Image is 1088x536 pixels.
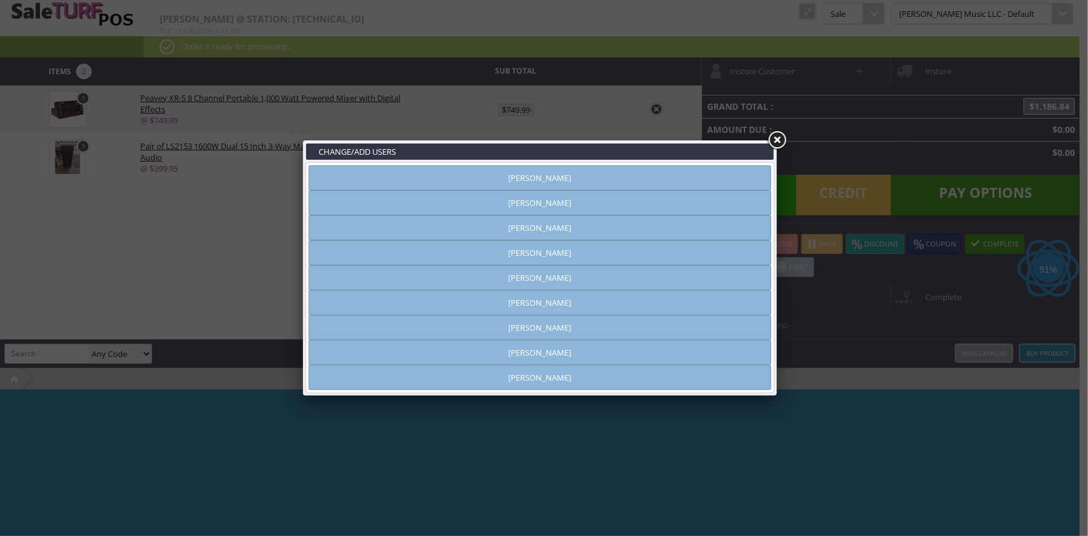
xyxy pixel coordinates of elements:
a: [PERSON_NAME] [309,265,771,290]
a: [PERSON_NAME] [309,340,771,365]
a: [PERSON_NAME] [309,315,771,340]
a: [PERSON_NAME] [309,290,771,315]
a: [PERSON_NAME] [309,215,771,240]
h3: CHANGE/ADD USERS [306,144,774,160]
a: [PERSON_NAME] [309,365,771,390]
a: [PERSON_NAME] [309,165,771,190]
a: [PERSON_NAME] [309,190,771,215]
a: [PERSON_NAME] [309,240,771,265]
a: Close [766,129,788,152]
